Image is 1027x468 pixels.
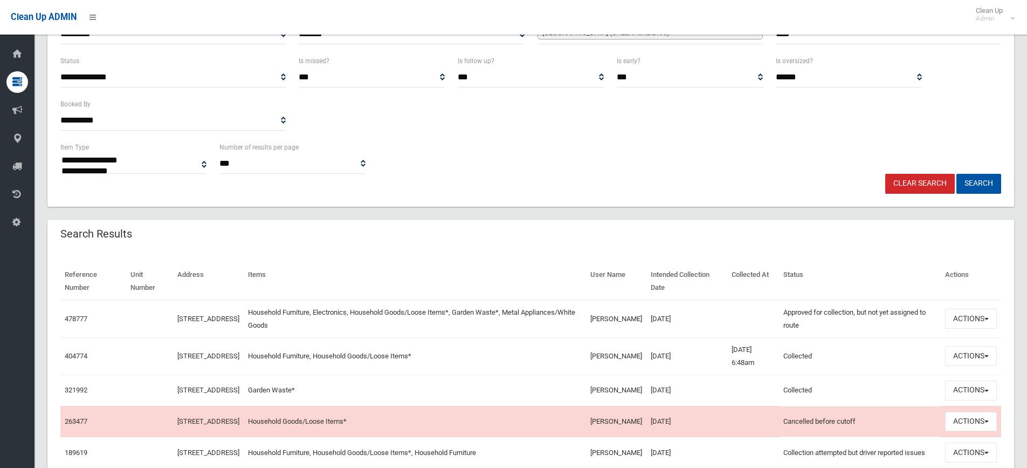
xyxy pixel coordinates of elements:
[60,98,91,110] label: Booked By
[219,141,299,153] label: Number of results per page
[646,300,727,338] td: [DATE]
[65,352,87,360] a: 404774
[646,375,727,406] td: [DATE]
[970,6,1014,23] span: Clean Up
[244,263,586,300] th: Items
[727,337,780,375] td: [DATE] 6:48am
[586,406,646,437] td: [PERSON_NAME]
[727,263,780,300] th: Collected At
[586,337,646,375] td: [PERSON_NAME]
[779,337,941,375] td: Collected
[173,263,244,300] th: Address
[646,337,727,375] td: [DATE]
[177,386,239,394] a: [STREET_ADDRESS]
[586,300,646,338] td: [PERSON_NAME]
[458,55,494,67] label: Is follow up?
[47,223,145,245] header: Search Results
[586,375,646,406] td: [PERSON_NAME]
[177,315,239,323] a: [STREET_ADDRESS]
[945,381,997,401] button: Actions
[126,263,173,300] th: Unit Number
[941,263,1001,300] th: Actions
[244,375,586,406] td: Garden Waste*
[177,449,239,457] a: [STREET_ADDRESS]
[776,55,813,67] label: Is oversized?
[177,417,239,425] a: [STREET_ADDRESS]
[299,55,329,67] label: Is missed?
[945,443,997,463] button: Actions
[60,55,79,67] label: Status
[945,309,997,329] button: Actions
[646,406,727,437] td: [DATE]
[779,300,941,338] td: Approved for collection, but not yet assigned to route
[65,449,87,457] a: 189619
[244,300,586,338] td: Household Furniture, Electronics, Household Goods/Loose Items*, Garden Waste*, Metal Appliances/W...
[779,263,941,300] th: Status
[779,375,941,406] td: Collected
[60,263,126,300] th: Reference Number
[244,406,586,437] td: Household Goods/Loose Items*
[779,406,941,437] td: Cancelled before cutoff
[65,315,87,323] a: 478777
[956,174,1001,194] button: Search
[976,15,1003,23] small: Admin
[65,417,87,425] a: 263477
[60,141,89,153] label: Item Type
[244,337,586,375] td: Household Furniture, Household Goods/Loose Items*
[586,263,646,300] th: User Name
[945,346,997,366] button: Actions
[945,412,997,432] button: Actions
[885,174,955,194] a: Clear Search
[177,352,239,360] a: [STREET_ADDRESS]
[646,263,727,300] th: Intended Collection Date
[617,55,640,67] label: Is early?
[65,386,87,394] a: 321992
[11,12,77,22] span: Clean Up ADMIN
